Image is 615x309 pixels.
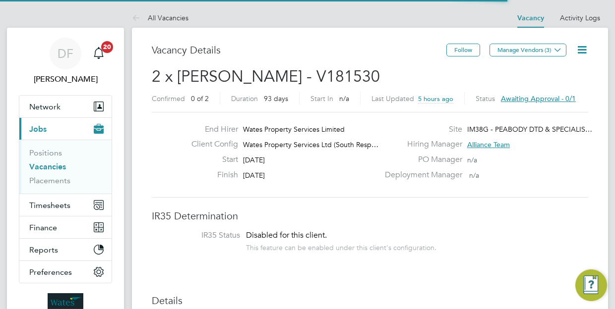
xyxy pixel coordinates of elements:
[19,261,112,283] button: Preferences
[467,155,477,164] span: n/a
[19,38,112,85] a: DF[PERSON_NAME]
[29,124,47,134] span: Jobs
[132,13,188,22] a: All Vacancies
[29,176,70,185] a: Placements
[467,125,592,134] span: IM38G - PEABODY DTD & SPECIALIS…
[243,155,265,164] span: [DATE]
[19,194,112,216] button: Timesheets
[29,245,58,255] span: Reports
[191,94,209,103] span: 0 of 2
[19,216,112,238] button: Finance
[19,293,112,309] a: Go to home page
[467,140,510,149] span: Alliance Team
[152,294,588,307] h3: Details
[418,95,453,103] span: 5 hours ago
[560,13,600,22] a: Activity Logs
[29,102,61,111] span: Network
[339,94,349,103] span: n/a
[162,230,240,241] label: IR35 Status
[29,267,72,277] span: Preferences
[101,41,113,53] span: 20
[446,44,480,56] button: Follow
[231,94,258,103] label: Duration
[243,171,265,180] span: [DATE]
[184,139,238,150] label: Client Config
[264,94,288,103] span: 93 days
[379,154,462,165] label: PO Manager
[501,94,576,103] span: Awaiting approval - 0/1
[184,124,238,135] label: End Hirer
[379,124,462,135] label: Site
[152,67,380,86] span: 2 x [PERSON_NAME] - V181530
[152,209,588,222] h3: IR35 Determination
[89,38,109,69] a: 20
[371,94,414,103] label: Last Updated
[29,201,70,210] span: Timesheets
[19,96,112,117] button: Network
[152,94,185,103] label: Confirmed
[379,170,462,180] label: Deployment Manager
[29,148,62,157] a: Positions
[19,239,112,260] button: Reports
[490,44,566,56] button: Manage Vendors (3)
[575,269,607,301] button: Engage Resource Center
[48,293,83,309] img: wates-logo-retina.png
[19,73,112,85] span: Dom Fusco
[184,170,238,180] label: Finish
[29,162,66,171] a: Vacancies
[379,139,462,150] label: Hiring Manager
[184,154,238,165] label: Start
[152,44,446,56] h3: Vacancy Details
[243,125,345,134] span: Wates Property Services Limited
[517,14,544,22] a: Vacancy
[246,230,327,240] span: Disabled for this client.
[469,171,479,180] span: n/a
[243,140,378,149] span: Wates Property Services Ltd (South Resp…
[58,47,73,60] span: DF
[19,118,112,140] button: Jobs
[19,140,112,194] div: Jobs
[476,94,495,103] label: Status
[29,223,57,232] span: Finance
[310,94,333,103] label: Start In
[246,241,436,252] div: This feature can be enabled under this client's configuration.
